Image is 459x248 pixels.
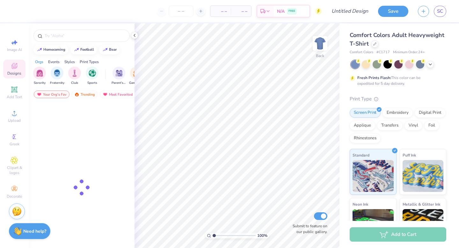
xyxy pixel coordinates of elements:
[289,223,327,235] label: Submit to feature on our public gallery.
[86,67,98,85] button: filter button
[64,59,75,65] div: Styles
[33,67,46,85] button: filter button
[169,5,193,17] input: – –
[393,50,425,55] span: Minimum Order: 24 +
[350,134,381,143] div: Rhinestones
[86,67,98,85] div: filter for Sports
[353,152,369,158] span: Standard
[350,121,375,130] div: Applique
[48,59,60,65] div: Events
[80,59,99,65] div: Print Types
[68,67,81,85] div: filter for Club
[350,50,373,55] span: Comfort Colors
[3,165,25,175] span: Clipart & logos
[403,209,444,241] img: Metallic & Glitter Ink
[316,53,324,59] div: Back
[376,50,390,55] span: # C1717
[112,81,126,85] span: Parent's Weekend
[357,75,436,86] div: This color can be expedited for 5 day delivery.
[109,48,117,51] div: bear
[133,69,140,77] img: Game Day Image
[112,67,126,85] div: filter for Parent's Weekend
[437,8,443,15] span: SC
[403,160,444,192] img: Puff Ink
[71,81,78,85] span: Club
[353,201,368,208] span: Neon Ink
[34,91,69,98] div: Your Org's Fav
[8,118,21,123] span: Upload
[403,152,416,158] span: Puff Ink
[33,67,46,85] div: filter for Sorority
[357,75,391,80] strong: Fresh Prints Flash:
[99,45,120,55] button: bear
[353,209,394,241] img: Neon Ink
[129,81,144,85] span: Game Day
[33,45,68,55] button: homecoming
[74,48,79,52] img: trend_line.gif
[7,94,22,99] span: Add Text
[353,160,394,192] img: Standard
[235,8,247,15] span: – –
[129,67,144,85] button: filter button
[44,33,126,39] input: Try "Alpha"
[378,6,408,17] button: Save
[43,48,65,51] div: homecoming
[71,69,78,77] img: Club Image
[7,71,21,76] span: Designs
[129,67,144,85] div: filter for Game Day
[36,69,43,77] img: Sorority Image
[10,142,19,147] span: Greek
[257,233,267,238] span: 100 %
[350,31,444,47] span: Comfort Colors Adult Heavyweight T-Shirt
[80,48,94,51] div: football
[54,69,61,77] img: Fraternity Image
[87,81,97,85] span: Sports
[70,45,97,55] button: football
[326,5,373,18] input: Untitled Design
[7,47,22,52] span: Image AI
[214,8,227,15] span: – –
[415,108,446,118] div: Digital Print
[74,92,79,97] img: trending.gif
[100,91,136,98] div: Most Favorited
[50,81,64,85] span: Fraternity
[314,37,326,50] img: Back
[377,121,403,130] div: Transfers
[350,108,381,118] div: Screen Print
[424,121,439,130] div: Foil
[434,6,446,17] a: SC
[37,48,42,52] img: trend_line.gif
[37,92,42,97] img: most_fav.gif
[115,69,123,77] img: Parent's Weekend Image
[7,194,22,199] span: Decorate
[34,81,46,85] span: Sorority
[71,91,98,98] div: Trending
[403,201,440,208] span: Metallic & Glitter Ink
[103,92,108,97] img: most_fav.gif
[89,69,96,77] img: Sports Image
[350,95,446,103] div: Print Type
[404,121,422,130] div: Vinyl
[277,8,285,15] span: N/A
[382,108,413,118] div: Embroidery
[112,67,126,85] button: filter button
[23,228,46,234] strong: Need help?
[288,9,295,13] span: FREE
[35,59,43,65] div: Orgs
[50,67,64,85] div: filter for Fraternity
[50,67,64,85] button: filter button
[68,67,81,85] button: filter button
[103,48,108,52] img: trend_line.gif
